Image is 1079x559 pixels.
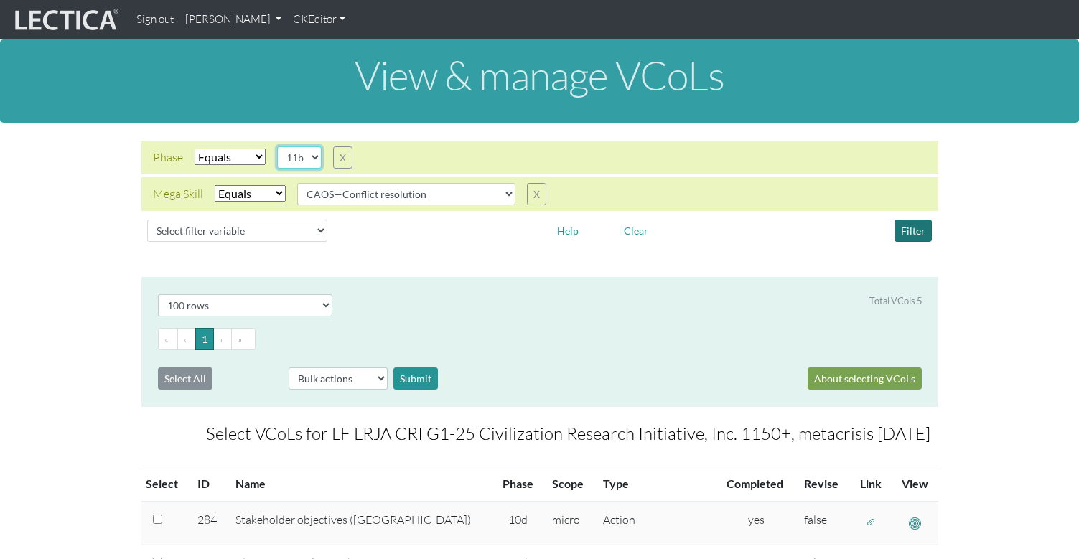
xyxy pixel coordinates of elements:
button: Help [551,220,585,242]
a: [PERSON_NAME] [179,6,287,34]
ul: Pagination [158,328,922,350]
td: 10d [492,502,543,545]
img: lecticalive [11,6,119,34]
td: Action [594,502,717,545]
div: Submit [393,367,438,390]
button: Filter [895,220,932,242]
th: Name [227,466,492,502]
th: Scope [543,466,594,502]
th: ID [189,466,228,502]
span: Add Vcol [866,516,876,528]
h1: View & manage VCoLs [11,53,1068,98]
td: Stakeholder objectives ([GEOGRAPHIC_DATA]) [227,502,492,545]
div: Phase [153,149,183,166]
th: View [892,466,938,502]
button: X [333,146,352,169]
h4: Select VCoLs for LF LRJA CRI G1-25 Civilization Research Initiative, Inc. 1150+, metacrisis [DATE] [141,424,938,443]
a: Select All [158,367,212,390]
th: Phase [492,466,543,502]
th: Link [849,466,892,502]
th: Type [594,466,717,502]
div: Total VCols 5 [869,294,922,308]
a: Help [551,222,585,235]
span: See vcol [909,516,921,531]
th: Completed [718,466,795,502]
td: micro [543,502,594,545]
td: false [795,502,850,545]
button: Clear [617,220,655,242]
button: X [527,183,546,205]
a: Sign out [131,6,179,34]
button: Go to page 1 [195,328,214,350]
a: About selecting VCoLs [808,367,922,390]
a: CKEditor [287,6,351,34]
th: Revise [795,466,850,502]
td: yes [718,502,795,545]
td: 284 [189,502,228,545]
th: Select [141,466,189,502]
div: Mega Skill [153,185,203,202]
